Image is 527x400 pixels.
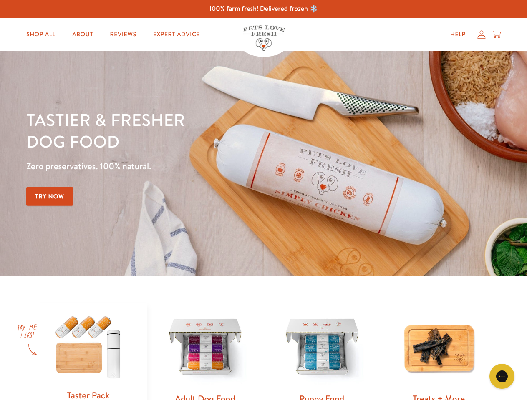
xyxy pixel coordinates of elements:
[20,26,62,43] a: Shop All
[26,187,73,206] a: Try Now
[66,26,100,43] a: About
[243,25,285,51] img: Pets Love Fresh
[485,361,519,392] iframe: Gorgias live chat messenger
[26,109,343,152] h1: Tastier & fresher dog food
[103,26,143,43] a: Reviews
[444,26,472,43] a: Help
[146,26,207,43] a: Expert Advice
[26,159,343,174] p: Zero preservatives. 100% natural.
